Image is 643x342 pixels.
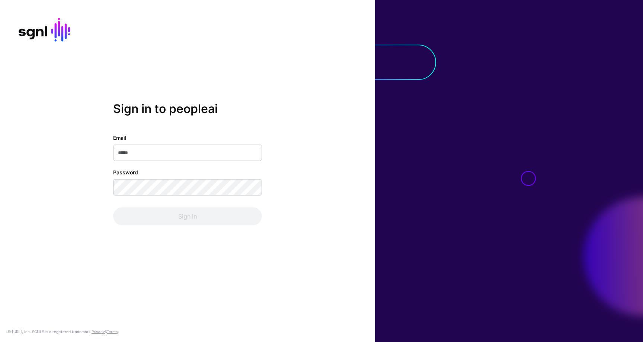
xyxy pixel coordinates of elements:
[113,168,138,176] label: Password
[107,329,118,334] a: Terms
[113,134,127,142] label: Email
[7,329,118,335] div: © [URL], Inc. SGNL® is a registered trademark. &
[113,102,262,116] h2: Sign in to peopleai
[92,329,105,334] a: Privacy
